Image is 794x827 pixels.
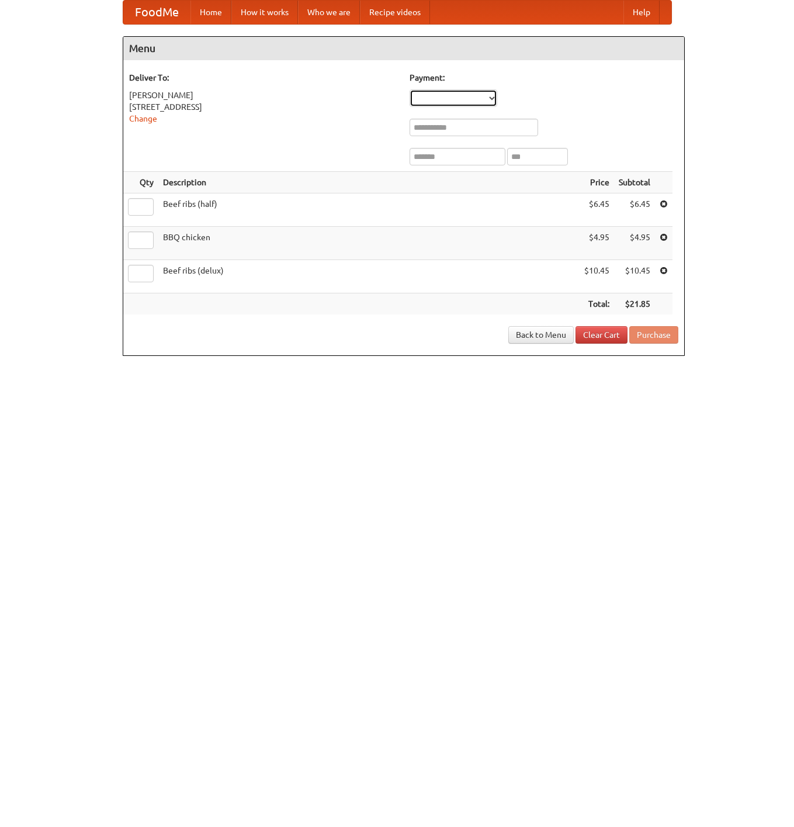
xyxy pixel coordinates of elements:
a: Back to Menu [508,326,574,344]
div: [PERSON_NAME] [129,89,398,101]
th: Subtotal [614,172,655,193]
a: Change [129,114,157,123]
td: $6.45 [614,193,655,227]
a: Recipe videos [360,1,430,24]
a: Help [623,1,660,24]
th: Total: [580,293,614,315]
td: Beef ribs (delux) [158,260,580,293]
th: Qty [123,172,158,193]
a: Who we are [298,1,360,24]
td: $10.45 [580,260,614,293]
td: $4.95 [614,227,655,260]
td: $4.95 [580,227,614,260]
th: Price [580,172,614,193]
td: Beef ribs (half) [158,193,580,227]
th: Description [158,172,580,193]
td: $10.45 [614,260,655,293]
h5: Deliver To: [129,72,398,84]
a: FoodMe [123,1,190,24]
td: BBQ chicken [158,227,580,260]
h4: Menu [123,37,684,60]
th: $21.85 [614,293,655,315]
a: How it works [231,1,298,24]
button: Purchase [629,326,678,344]
td: $6.45 [580,193,614,227]
a: Clear Cart [575,326,627,344]
a: Home [190,1,231,24]
div: [STREET_ADDRESS] [129,101,398,113]
h5: Payment: [410,72,678,84]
